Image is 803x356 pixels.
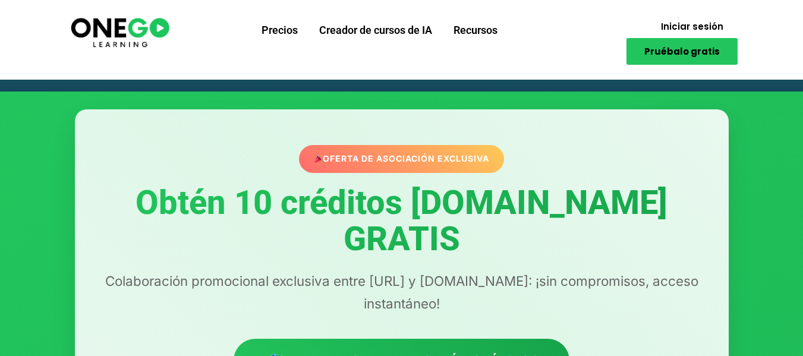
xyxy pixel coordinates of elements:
[323,153,489,163] font: Oferta de asociación exclusiva
[105,273,698,311] font: Colaboración promocional exclusiva entre [URL] y [DOMAIN_NAME]: ¡sin compromisos, acceso instantá...
[319,24,432,36] font: Creador de cursos de IA
[647,15,738,38] a: Iniciar sesión
[262,24,298,36] font: Precios
[308,15,443,46] a: Creador de cursos de IA
[661,20,723,33] font: Iniciar sesión
[626,38,738,65] a: Pruébalo gratis
[454,24,497,36] font: Recursos
[136,183,667,259] font: Obtén 10 créditos [DOMAIN_NAME] GRATIS
[314,155,323,163] img: 🎉
[251,15,308,46] a: Precios
[443,15,508,46] a: Recursos
[644,45,720,58] font: Pruébalo gratis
